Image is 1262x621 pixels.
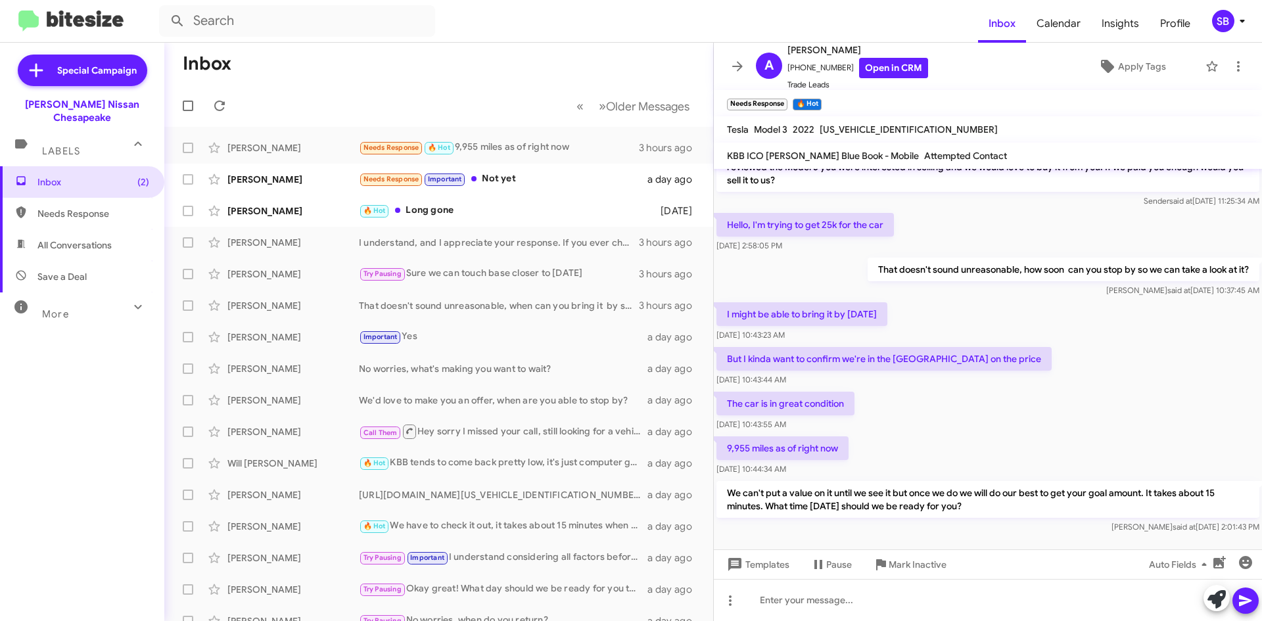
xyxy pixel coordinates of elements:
span: Needs Response [37,207,149,220]
div: [PERSON_NAME] [227,331,359,344]
div: 3 hours ago [639,267,703,281]
button: Next [591,93,697,120]
span: Apply Tags [1118,55,1166,78]
div: Sure we can touch base closer to [DATE] [359,266,639,281]
span: Important [410,553,444,562]
div: a day ago [647,457,703,470]
div: Long gone [359,203,654,218]
span: Attempted Contact [924,150,1007,162]
div: [PERSON_NAME] [227,488,359,501]
div: [PERSON_NAME] [227,173,359,186]
div: a day ago [647,173,703,186]
p: The car is in great condition [716,392,854,415]
span: Profile [1150,5,1201,43]
div: I understand, and I appreciate your response. If you ever change your mind, feel free to reach ou... [359,236,639,249]
span: Tesla [727,124,749,135]
span: said at [1169,196,1192,206]
span: All Conversations [37,239,112,252]
span: [PERSON_NAME] [DATE] 2:01:43 PM [1111,522,1259,532]
div: [PERSON_NAME] [227,204,359,218]
span: (2) [137,175,149,189]
h1: Inbox [183,53,231,74]
div: [PERSON_NAME] [227,299,359,312]
div: I understand considering all factors before deciding. If you do decide to sell your current vehic... [359,550,647,565]
span: [PHONE_NUMBER] [787,58,928,78]
span: [DATE] 10:44:34 AM [716,464,786,474]
span: Try Pausing [363,585,402,593]
a: Open in CRM [859,58,928,78]
div: Will [PERSON_NAME] [227,457,359,470]
span: » [599,98,606,114]
span: [DATE] 2:58:05 PM [716,241,782,250]
span: [DATE] 10:43:55 AM [716,419,786,429]
div: 3 hours ago [639,236,703,249]
span: Pause [826,553,852,576]
p: I might be able to bring it by [DATE] [716,302,887,326]
span: KBB ICO [PERSON_NAME] Blue Book - Mobile [727,150,919,162]
span: Needs Response [363,143,419,152]
input: Search [159,5,435,37]
span: Important [428,175,462,183]
div: 3 hours ago [639,141,703,154]
button: Apply Tags [1064,55,1199,78]
span: 2022 [793,124,814,135]
span: [DATE] 10:43:23 AM [716,330,785,340]
div: 9,955 miles as of right now [359,140,639,155]
span: 🔥 Hot [363,459,386,467]
span: Try Pausing [363,269,402,278]
button: Templates [714,553,800,576]
span: Save a Deal [37,270,87,283]
div: [PERSON_NAME] [227,583,359,596]
span: [US_VEHICLE_IDENTIFICATION_NUMBER] [820,124,998,135]
div: [PERSON_NAME] [227,425,359,438]
span: Special Campaign [57,64,137,77]
a: Special Campaign [18,55,147,86]
div: [PERSON_NAME] [227,394,359,407]
span: Try Pausing [363,553,402,562]
div: Hey sorry I missed your call, still looking for a vehicle? [359,423,647,440]
div: That doesn't sound unreasonable, when can you bring it by so we can take a look at it? It takes a... [359,299,639,312]
span: Needs Response [363,175,419,183]
span: Call Them [363,428,398,437]
div: [PERSON_NAME] [227,362,359,375]
p: We can't put a value on it until we see it but once we do we will do our best to get your goal am... [716,481,1259,518]
span: [PERSON_NAME] [DATE] 10:37:45 AM [1106,285,1259,295]
div: [PERSON_NAME] [227,520,359,533]
div: [DATE] [654,204,703,218]
div: a day ago [647,331,703,344]
span: Inbox [37,175,149,189]
div: a day ago [647,551,703,564]
small: Needs Response [727,99,787,110]
span: Labels [42,145,80,157]
small: 🔥 Hot [793,99,821,110]
p: 9,955 miles as of right now [716,436,849,460]
div: [PERSON_NAME] [227,551,359,564]
span: 🔥 Hot [363,206,386,215]
div: [URL][DOMAIN_NAME][US_VEHICLE_IDENTIFICATION_NUMBER] [359,488,647,501]
a: Calendar [1026,5,1091,43]
button: Pause [800,553,862,576]
span: A [764,55,774,76]
div: [PERSON_NAME] [227,236,359,249]
span: Sender [DATE] 11:25:34 AM [1144,196,1259,206]
span: said at [1173,522,1196,532]
div: We'd love to make you an offer, when are you able to stop by? [359,394,647,407]
div: Not yet [359,172,647,187]
div: SB [1212,10,1234,32]
div: [PERSON_NAME] [227,141,359,154]
button: Previous [569,93,592,120]
button: SB [1201,10,1248,32]
div: Yes [359,329,647,344]
div: [PERSON_NAME] [227,267,359,281]
div: a day ago [647,488,703,501]
button: Auto Fields [1138,553,1223,576]
span: Mark Inactive [889,553,947,576]
div: a day ago [647,362,703,375]
p: But I kinda want to confirm we're in the [GEOGRAPHIC_DATA] on the price [716,347,1052,371]
span: 🔥 Hot [363,522,386,530]
span: « [576,98,584,114]
div: a day ago [647,425,703,438]
a: Insights [1091,5,1150,43]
